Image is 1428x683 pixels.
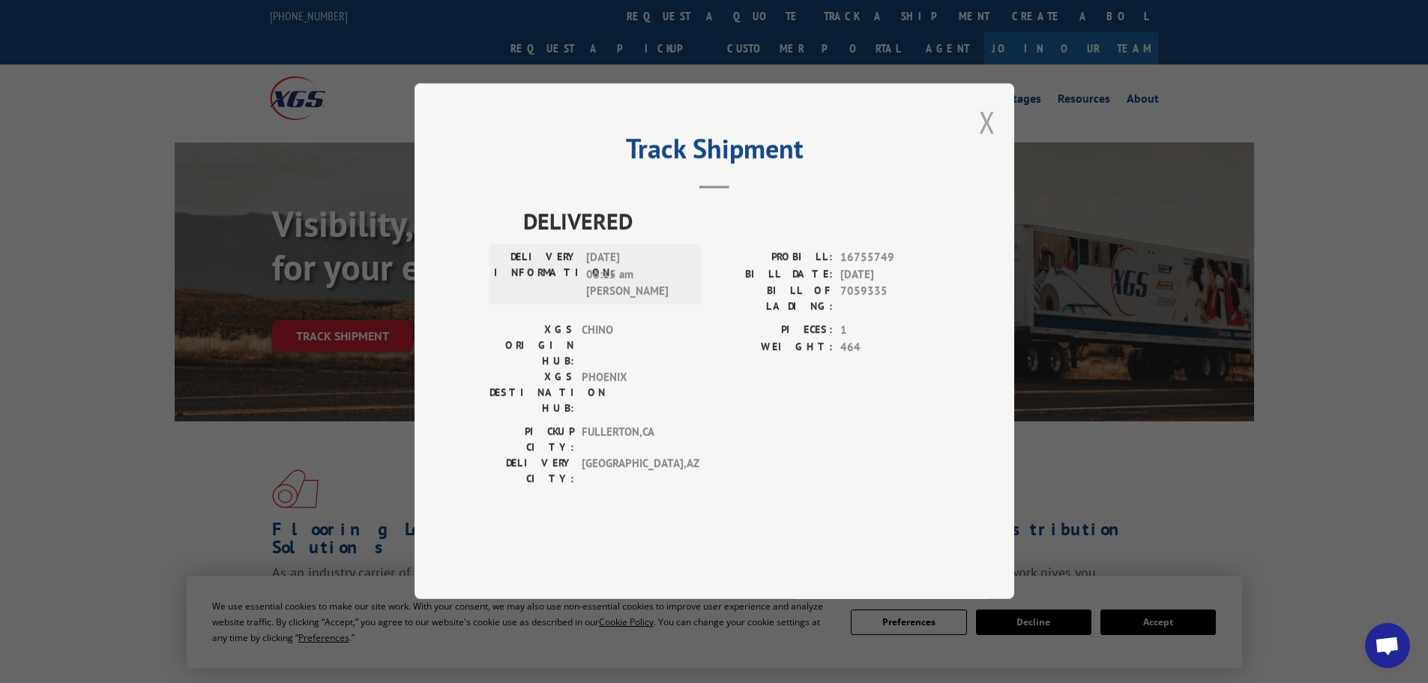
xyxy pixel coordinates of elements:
[840,283,939,315] span: 7059335
[840,322,939,340] span: 1
[840,250,939,267] span: 16755749
[586,250,687,301] span: [DATE] 06:15 am [PERSON_NAME]
[714,339,833,356] label: WEIGHT:
[494,250,579,301] label: DELIVERY INFORMATION:
[582,424,683,456] span: FULLERTON , CA
[840,339,939,356] span: 464
[489,138,939,166] h2: Track Shipment
[523,205,939,238] span: DELIVERED
[489,424,574,456] label: PICKUP CITY:
[489,370,574,417] label: XGS DESTINATION HUB:
[582,456,683,487] span: [GEOGRAPHIC_DATA] , AZ
[714,322,833,340] label: PIECES:
[1365,623,1410,668] div: Open chat
[714,283,833,315] label: BILL OF LADING:
[582,322,683,370] span: CHINO
[979,102,995,142] button: Close modal
[489,322,574,370] label: XGS ORIGIN HUB:
[489,456,574,487] label: DELIVERY CITY:
[714,266,833,283] label: BILL DATE:
[840,266,939,283] span: [DATE]
[714,250,833,267] label: PROBILL:
[582,370,683,417] span: PHOENIX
